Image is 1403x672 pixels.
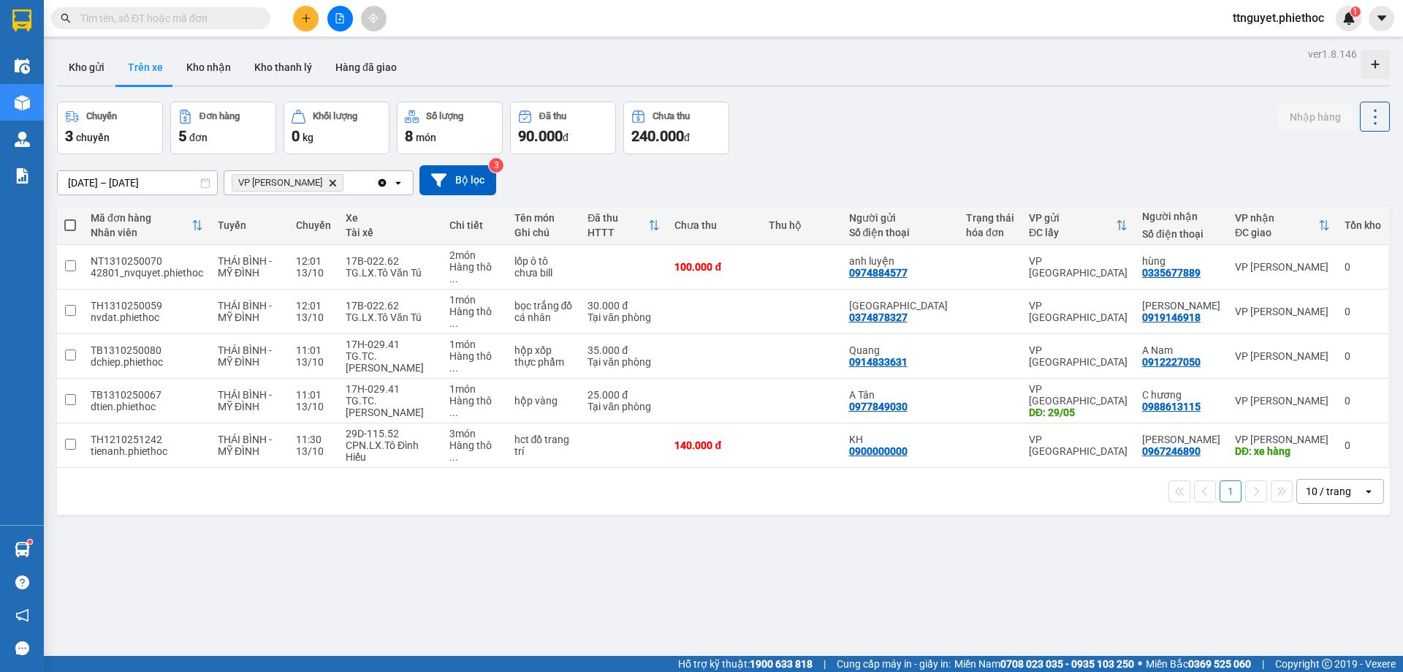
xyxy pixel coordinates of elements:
[1029,434,1128,457] div: VP [GEOGRAPHIC_DATA]
[86,111,117,121] div: Chuyến
[1142,312,1201,323] div: 0919146918
[91,356,203,368] div: dchiep.phiethoc
[327,6,353,31] button: file-add
[514,434,574,457] div: hct đồ trang trí
[966,227,1014,238] div: hóa đơn
[849,267,908,279] div: 0974884577
[449,317,458,329] span: ...
[1375,12,1388,25] span: caret-down
[1142,228,1220,240] div: Số điện thoại
[1235,212,1318,224] div: VP nhận
[1000,658,1134,670] strong: 0708 023 035 - 0935 103 250
[61,13,71,23] span: search
[449,407,458,418] span: ...
[653,111,690,121] div: Chưa thu
[91,312,203,323] div: nvdat.phiethoc
[449,350,500,374] div: Hàng thông thường
[1142,211,1220,222] div: Người nhận
[392,177,404,189] svg: open
[346,312,435,323] div: TG.LX.Tô Văn Tú
[1142,434,1220,445] div: lương anh văn
[1142,445,1201,457] div: 0967246890
[514,255,574,267] div: lốp ô tô
[15,168,30,184] img: solution-icon
[1228,206,1337,245] th: Toggle SortBy
[849,445,908,457] div: 0900000000
[824,656,826,672] span: |
[449,294,500,306] div: 1 món
[15,58,30,74] img: warehouse-icon
[1029,255,1128,279] div: VP [GEOGRAPHIC_DATA]
[1345,261,1381,273] div: 0
[514,395,574,407] div: hộp vàng
[588,401,660,412] div: Tại văn phòng
[296,219,331,231] div: Chuyến
[178,127,186,145] span: 5
[849,356,908,368] div: 0914833631
[1235,261,1330,273] div: VP [PERSON_NAME]
[514,300,574,323] div: bọc trắng đồ cá nhân
[849,389,951,401] div: A Tân
[449,261,500,284] div: Hàng thông thường
[296,255,331,267] div: 12:01
[28,540,32,544] sup: 1
[91,255,203,267] div: NT1310250070
[15,608,29,622] span: notification
[849,401,908,412] div: 0977849030
[514,344,574,368] div: hộp xốp thực phẩm
[750,658,813,670] strong: 1900 633 818
[57,50,116,85] button: Kho gửi
[674,219,753,231] div: Chưa thu
[15,641,29,655] span: message
[674,261,753,273] div: 100.000 đ
[189,132,208,143] span: đơn
[514,227,574,238] div: Ghi chú
[1350,7,1361,17] sup: 1
[1345,439,1381,451] div: 0
[449,439,500,463] div: Hàng thông thường
[346,383,435,395] div: 17H-029.41
[580,206,667,245] th: Toggle SortBy
[1322,659,1332,669] span: copyright
[405,127,413,145] span: 8
[1345,395,1381,407] div: 0
[1221,9,1336,27] span: ttnguyet.phiethoc
[15,95,30,110] img: warehouse-icon
[91,434,203,445] div: TH1210251242
[284,102,389,154] button: Khối lượng0kg
[514,212,574,224] div: Tên món
[170,102,276,154] button: Đơn hàng5đơn
[116,50,175,85] button: Trên xe
[57,102,163,154] button: Chuyến3chuyến
[296,267,331,279] div: 13/10
[449,219,500,231] div: Chi tiết
[346,300,435,312] div: 17B-022.62
[518,127,563,145] span: 90.000
[296,401,331,412] div: 13/10
[1361,50,1390,79] div: Tạo kho hàng mới
[346,267,435,279] div: TG.LX.Tô Văn Tú
[346,175,348,190] input: Selected VP Nguyễn Xiển.
[588,312,660,323] div: Tại văn phòng
[769,219,834,231] div: Thu hộ
[303,132,313,143] span: kg
[12,10,31,31] img: logo-vxr
[91,267,203,279] div: 42801_nvquyet.phiethoc
[449,428,500,439] div: 3 món
[449,249,500,261] div: 2 món
[1142,255,1220,267] div: hùng
[416,132,436,143] span: món
[346,212,435,224] div: Xe
[849,227,951,238] div: Số điện thoại
[80,10,253,26] input: Tìm tên, số ĐT hoặc mã đơn
[1308,46,1357,62] div: ver 1.8.146
[1345,350,1381,362] div: 0
[1142,401,1201,412] div: 0988613115
[588,389,660,401] div: 25.000 đ
[849,255,951,267] div: anh luyện
[563,132,569,143] span: đ
[238,177,322,189] span: VP Nguyễn Xiển
[849,300,951,312] div: Cô Giang
[837,656,951,672] span: Cung cấp máy in - giấy in:
[1278,104,1353,130] button: Nhập hàng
